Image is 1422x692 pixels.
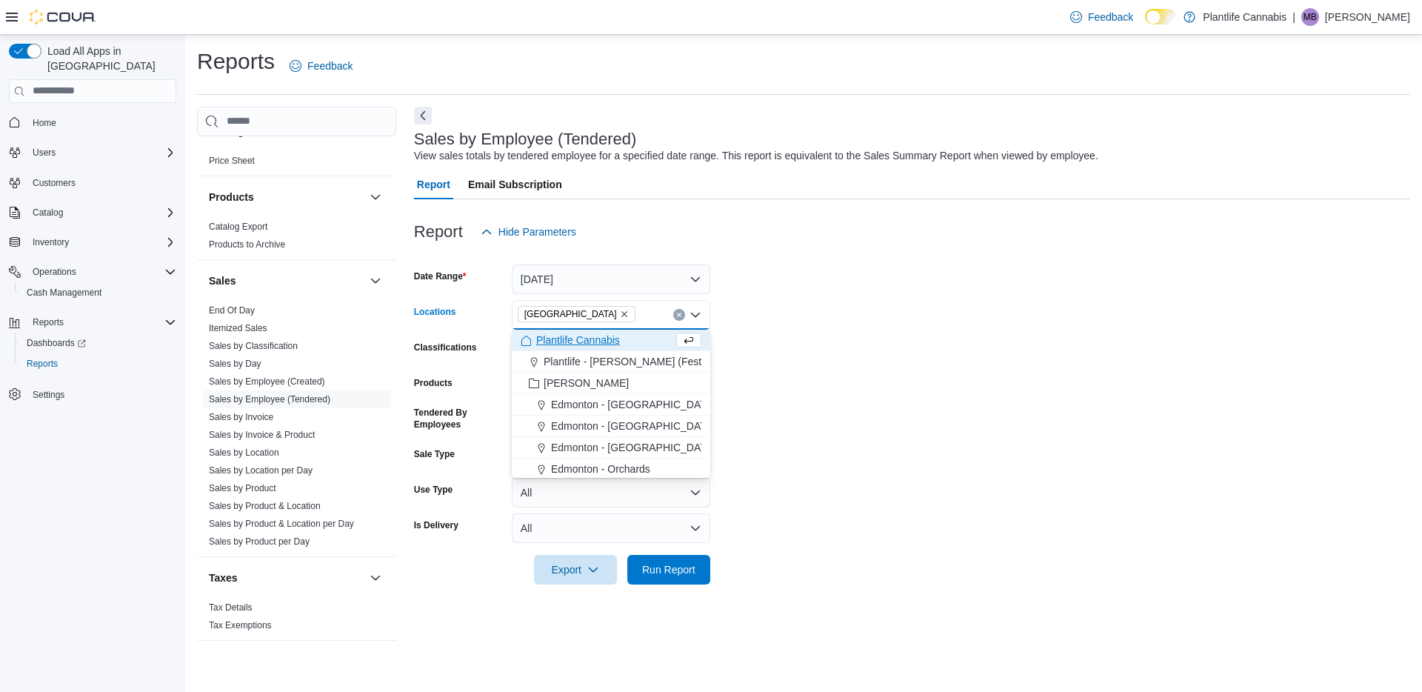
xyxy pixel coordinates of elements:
span: Cash Management [21,284,176,302]
span: Reports [33,316,64,328]
span: Edmonton - Orchards [551,462,650,476]
span: Dashboards [21,334,176,352]
a: Customers [27,174,81,192]
button: Sales [367,272,384,290]
a: Sales by Product & Location per Day [209,519,354,529]
a: Catalog Export [209,222,267,232]
button: Edmonton - [GEOGRAPHIC_DATA] [512,437,710,459]
button: Plantlife - [PERSON_NAME] (Festival) [512,351,710,373]
span: Reports [21,355,176,373]
span: Reports [27,313,176,331]
span: Sales by Product & Location [209,500,321,512]
span: Home [27,113,176,132]
a: Sales by Day [209,359,261,369]
span: Edmonton - [GEOGRAPHIC_DATA] [551,440,715,455]
label: Products [414,377,453,389]
button: Hide Parameters [475,217,582,247]
button: Edmonton - Orchards [512,459,710,480]
button: Taxes [367,569,384,587]
label: Classifications [414,342,477,353]
div: Products [197,218,396,259]
label: Sale Type [414,448,455,460]
button: [DATE] [512,265,710,294]
span: Sales by Invoice & Product [209,429,315,441]
a: Itemized Sales [209,323,267,333]
div: View sales totals by tendered employee for a specified date range. This report is equivalent to t... [414,148,1098,164]
input: Dark Mode [1145,9,1176,24]
button: Taxes [209,570,364,585]
button: Sales [209,273,364,288]
button: Close list of options [690,309,701,321]
button: Reports [3,312,182,333]
a: Feedback [1064,2,1139,32]
h3: Products [209,190,254,204]
span: Price Sheet [209,155,255,167]
label: Tendered By Employees [414,407,506,430]
span: Inventory [27,233,176,251]
span: Report [417,170,450,199]
button: Reports [15,353,182,374]
a: Price Sheet [209,156,255,166]
span: Operations [27,263,176,281]
button: Catalog [3,202,182,223]
a: Feedback [284,51,358,81]
span: Dashboards [27,337,86,349]
a: Dashboards [21,334,92,352]
a: Tax Details [209,602,253,613]
a: End Of Day [209,305,255,316]
span: Itemized Sales [209,322,267,334]
button: Clear input [673,309,685,321]
span: Feedback [1088,10,1133,24]
button: Inventory [27,233,75,251]
span: Sales by Location per Day [209,465,313,476]
label: Is Delivery [414,519,458,531]
span: Catalog [27,204,176,222]
span: Operations [33,266,76,278]
button: Edmonton - [GEOGRAPHIC_DATA] [512,394,710,416]
span: Sales by Invoice [209,411,273,423]
button: Pricing [367,122,384,140]
span: Home [33,117,56,129]
a: Home [27,114,62,132]
h3: Taxes [209,570,238,585]
span: Run Report [642,562,695,577]
span: Catalog [33,207,63,219]
div: Sales [197,302,396,556]
span: Sales by Product [209,482,276,494]
button: Operations [3,262,182,282]
span: [GEOGRAPHIC_DATA] [524,307,617,322]
span: Plantlife - [PERSON_NAME] (Festival) [544,354,721,369]
a: Cash Management [21,284,107,302]
span: Email Subscription [468,170,562,199]
span: Settings [27,385,176,403]
button: Cash Management [15,282,182,303]
p: | [1292,8,1295,26]
label: Locations [414,306,456,318]
button: Catalog [27,204,69,222]
a: Settings [27,386,70,404]
span: Plantlife Cannabis [536,333,620,347]
button: Next [414,107,432,124]
button: All [512,478,710,508]
span: Feedback [307,59,353,73]
a: Reports [21,355,64,373]
div: Michael Bolen [1301,8,1319,26]
span: Cash Management [27,287,101,299]
span: Customers [27,173,176,192]
button: Home [3,112,182,133]
h3: Sales [209,273,236,288]
a: Sales by Product & Location [209,501,321,511]
span: Export [543,555,608,585]
button: Run Report [627,555,710,585]
button: Operations [27,263,82,281]
span: Sales by Location [209,447,279,459]
a: Sales by Product [209,483,276,493]
a: Sales by Invoice [209,412,273,422]
h1: Reports [197,47,275,76]
span: Hide Parameters [498,224,576,239]
img: Cova [30,10,96,24]
a: Sales by Location [209,448,279,458]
